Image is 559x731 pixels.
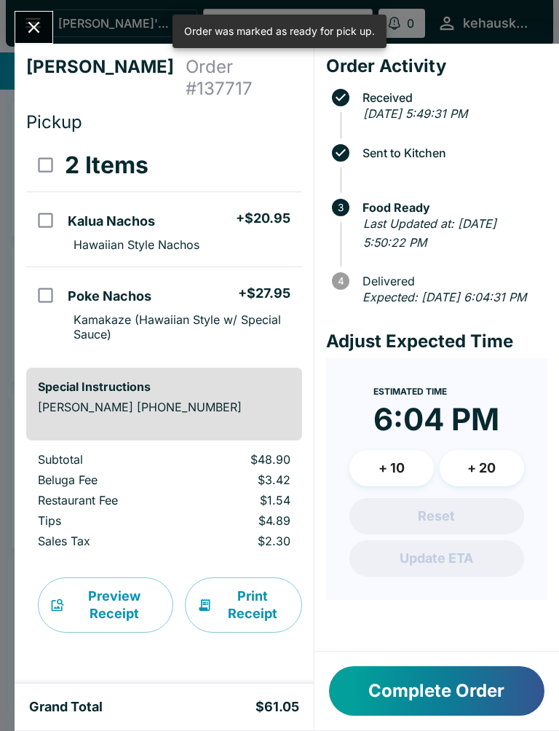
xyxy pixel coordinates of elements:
[38,452,169,467] p: Subtotal
[26,452,302,554] table: orders table
[329,666,544,716] button: Complete Order
[74,237,199,252] p: Hawaiian Style Nachos
[326,331,547,352] h4: Adjust Expected Time
[38,379,290,394] h6: Special Instructions
[192,452,290,467] p: $48.90
[184,19,375,44] div: Order was marked as ready for pick up.
[192,534,290,548] p: $2.30
[26,139,302,356] table: orders table
[355,91,547,104] span: Received
[26,56,186,100] h4: [PERSON_NAME]
[192,513,290,528] p: $4.89
[65,151,148,180] h3: 2 Items
[26,111,82,133] span: Pickup
[363,106,467,121] em: [DATE] 5:49:31 PM
[338,202,344,213] text: 3
[440,450,524,486] button: + 20
[29,698,103,716] h5: Grand Total
[192,473,290,487] p: $3.42
[337,275,344,287] text: 4
[185,577,302,633] button: Print Receipt
[355,201,547,214] span: Food Ready
[373,386,447,397] span: Estimated Time
[355,274,547,288] span: Delivered
[186,56,302,100] h4: Order # 137717
[38,493,169,507] p: Restaurant Fee
[326,55,547,77] h4: Order Activity
[38,400,290,414] p: [PERSON_NAME] [PHONE_NUMBER]
[38,577,173,633] button: Preview Receipt
[236,210,290,227] h5: + $20.95
[38,513,169,528] p: Tips
[68,213,155,230] h5: Kalua Nachos
[355,146,547,159] span: Sent to Kitchen
[362,290,526,304] em: Expected: [DATE] 6:04:31 PM
[192,493,290,507] p: $1.54
[38,473,169,487] p: Beluga Fee
[363,216,496,250] em: Last Updated at: [DATE] 5:50:22 PM
[68,288,151,305] h5: Poke Nachos
[255,698,299,716] h5: $61.05
[74,312,290,341] p: Kamakaze (Hawaiian Style w/ Special Sauce)
[373,400,499,438] time: 6:04 PM
[349,450,434,486] button: + 10
[15,12,52,43] button: Close
[38,534,169,548] p: Sales Tax
[238,285,290,302] h5: + $27.95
